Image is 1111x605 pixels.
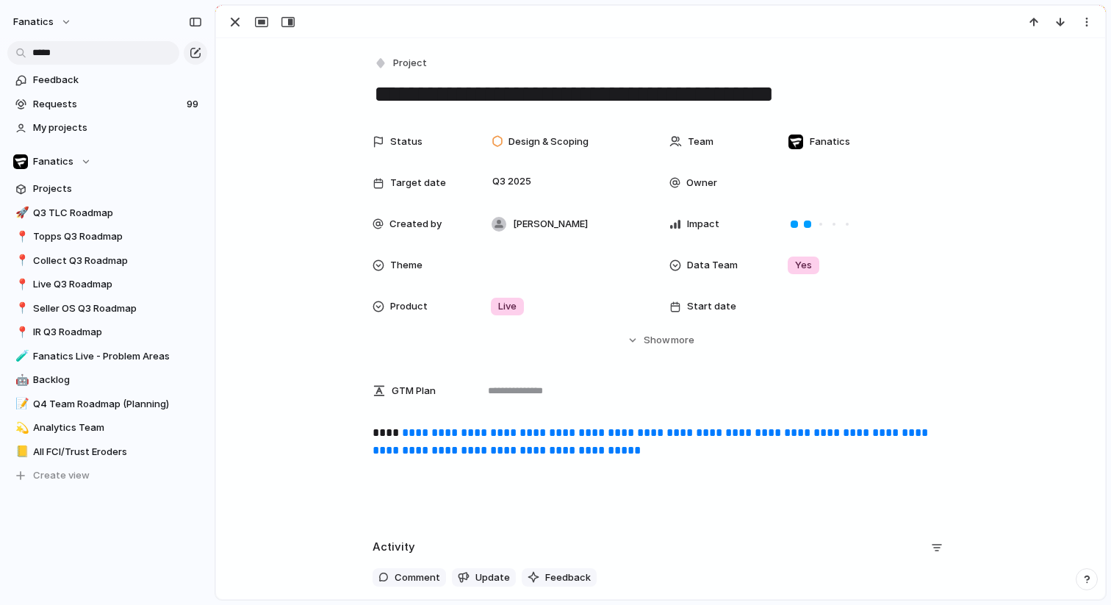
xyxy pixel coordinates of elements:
span: Yes [795,258,812,273]
span: Impact [687,217,719,232]
span: Live [498,299,517,314]
button: 📝 [13,397,28,412]
span: Show [644,333,670,348]
a: Requests99 [7,93,207,115]
span: Analytics Team [33,420,202,435]
a: 📍Topps Q3 Roadmap [7,226,207,248]
button: Comment [373,568,446,587]
span: Target date [390,176,446,190]
a: 💫Analytics Team [7,417,207,439]
span: 99 [187,97,201,112]
div: 📝 [15,395,26,412]
span: Create view [33,468,90,483]
span: Topps Q3 Roadmap [33,229,202,244]
a: 📍Collect Q3 Roadmap [7,250,207,272]
button: fanatics [7,10,79,34]
button: Project [371,53,431,74]
span: Comment [395,570,440,585]
span: Status [390,135,423,149]
span: Requests [33,97,182,112]
span: Design & Scoping [508,135,589,149]
span: Fanatics [810,135,850,149]
div: 📍 [15,324,26,341]
div: 💫 [15,420,26,437]
span: fanatics [13,15,54,29]
button: Fanatics [7,151,207,173]
span: Backlog [33,373,202,387]
button: 🤖 [13,373,28,387]
span: Created by [389,217,442,232]
span: Team [688,135,713,149]
div: 📍 [15,300,26,317]
span: Fanatics [33,154,73,169]
button: Update [452,568,516,587]
a: 📍IR Q3 Roadmap [7,321,207,343]
span: Feedback [33,73,202,87]
span: My projects [33,121,202,135]
h2: Activity [373,539,415,556]
span: Start date [687,299,736,314]
button: 📍 [13,301,28,316]
span: Project [393,56,427,71]
span: Product [390,299,428,314]
a: Projects [7,178,207,200]
button: 📍 [13,254,28,268]
div: 📍 [15,252,26,269]
span: Data Team [687,258,738,273]
span: more [671,333,694,348]
a: 🧪Fanatics Live - Problem Areas [7,346,207,368]
div: 📍 [15,229,26,246]
a: 📒All FCI/Trust Eroders [7,441,207,463]
span: Update [475,570,510,585]
span: Feedback [545,570,591,585]
div: 🚀 [15,204,26,221]
span: Collect Q3 Roadmap [33,254,202,268]
span: Fanatics Live - Problem Areas [33,349,202,364]
span: Q4 Team Roadmap (Planning) [33,397,202,412]
button: 📍 [13,277,28,292]
div: 🤖 [15,372,26,389]
button: 🧪 [13,349,28,364]
a: 📝Q4 Team Roadmap (Planning) [7,393,207,415]
span: [PERSON_NAME] [513,217,588,232]
div: 📍 [15,276,26,293]
span: All FCI/Trust Eroders [33,445,202,459]
button: 📍 [13,229,28,244]
a: 📍Seller OS Q3 Roadmap [7,298,207,320]
button: Showmore [373,327,949,354]
span: GTM Plan [392,384,436,398]
span: Q3 2025 [489,173,535,190]
button: 📒 [13,445,28,459]
span: Live Q3 Roadmap [33,277,202,292]
span: Theme [390,258,423,273]
span: Q3 TLC Roadmap [33,206,202,221]
a: My projects [7,117,207,139]
span: Seller OS Q3 Roadmap [33,301,202,316]
button: 🚀 [13,206,28,221]
span: Projects [33,182,202,196]
button: Create view [7,465,207,487]
a: 📍Live Q3 Roadmap [7,273,207,296]
span: IR Q3 Roadmap [33,325,202,340]
a: 🚀Q3 TLC Roadmap [7,202,207,224]
div: 📒 [15,443,26,460]
span: Owner [686,176,717,190]
button: 📍 [13,325,28,340]
button: Feedback [522,568,597,587]
button: 💫 [13,420,28,435]
div: 🧪 [15,348,26,365]
a: 🤖Backlog [7,369,207,391]
a: Feedback [7,69,207,91]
